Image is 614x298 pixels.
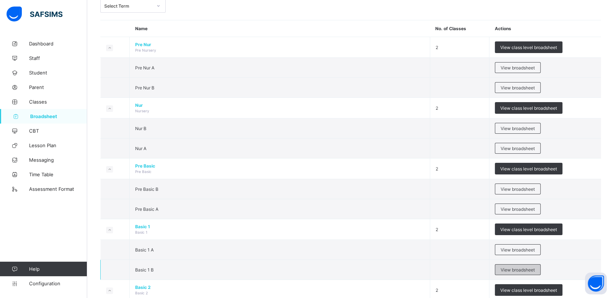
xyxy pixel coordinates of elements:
[495,223,562,229] a: View class level broadsheet
[500,105,557,111] span: View class level broadsheet
[135,169,152,174] span: Pre Basic
[29,266,87,272] span: Help
[30,113,87,119] span: Broadsheet
[29,186,87,192] span: Assessment Format
[495,184,541,189] a: View broadsheet
[29,142,87,148] span: Lesson Plan
[135,65,154,71] span: Pre Nur A
[500,45,557,50] span: View class level broadsheet
[29,84,87,90] span: Parent
[495,102,562,108] a: View class level broadsheet
[135,230,148,234] span: Basic 1
[135,102,424,108] span: Nur
[29,128,87,134] span: CBT
[29,70,87,76] span: Student
[104,3,152,9] div: Select Term
[7,7,62,22] img: safsims
[501,186,535,192] span: View broadsheet
[436,287,438,293] span: 2
[135,163,424,169] span: Pre Basic
[501,85,535,90] span: View broadsheet
[29,281,87,286] span: Configuration
[29,55,87,61] span: Staff
[29,99,87,105] span: Classes
[501,247,535,253] span: View broadsheet
[29,157,87,163] span: Messaging
[500,166,557,172] span: View class level broadsheet
[135,267,154,273] span: Basic 1 B
[135,42,424,47] span: Pre Nur
[495,62,541,68] a: View broadsheet
[135,186,158,192] span: Pre Basic B
[501,65,535,71] span: View broadsheet
[135,247,154,253] span: Basic 1 A
[436,45,438,50] span: 2
[135,285,424,290] span: Basic 2
[495,82,541,88] a: View broadsheet
[489,20,601,37] th: Actions
[495,204,541,209] a: View broadsheet
[135,291,148,295] span: Basic 2
[436,227,438,232] span: 2
[495,123,541,128] a: View broadsheet
[501,126,535,131] span: View broadsheet
[495,284,562,290] a: View class level broadsheet
[501,206,535,212] span: View broadsheet
[495,143,541,148] a: View broadsheet
[500,287,557,293] span: View class level broadsheet
[135,224,424,229] span: Basic 1
[501,267,535,273] span: View broadsheet
[495,163,562,168] a: View class level broadsheet
[430,20,489,37] th: No. of Classes
[436,166,438,172] span: 2
[135,85,154,90] span: Pre Nur B
[135,109,149,113] span: Nursery
[135,206,158,212] span: Pre Basic A
[495,244,541,250] a: View broadsheet
[135,126,146,131] span: Nur B
[436,105,438,111] span: 2
[130,20,430,37] th: Name
[135,48,156,52] span: Pre Nursery
[29,172,87,177] span: Time Table
[29,41,87,47] span: Dashboard
[585,273,607,294] button: Open asap
[495,264,541,270] a: View broadsheet
[135,146,146,151] span: Nur A
[495,41,562,47] a: View class level broadsheet
[501,146,535,151] span: View broadsheet
[500,227,557,232] span: View class level broadsheet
